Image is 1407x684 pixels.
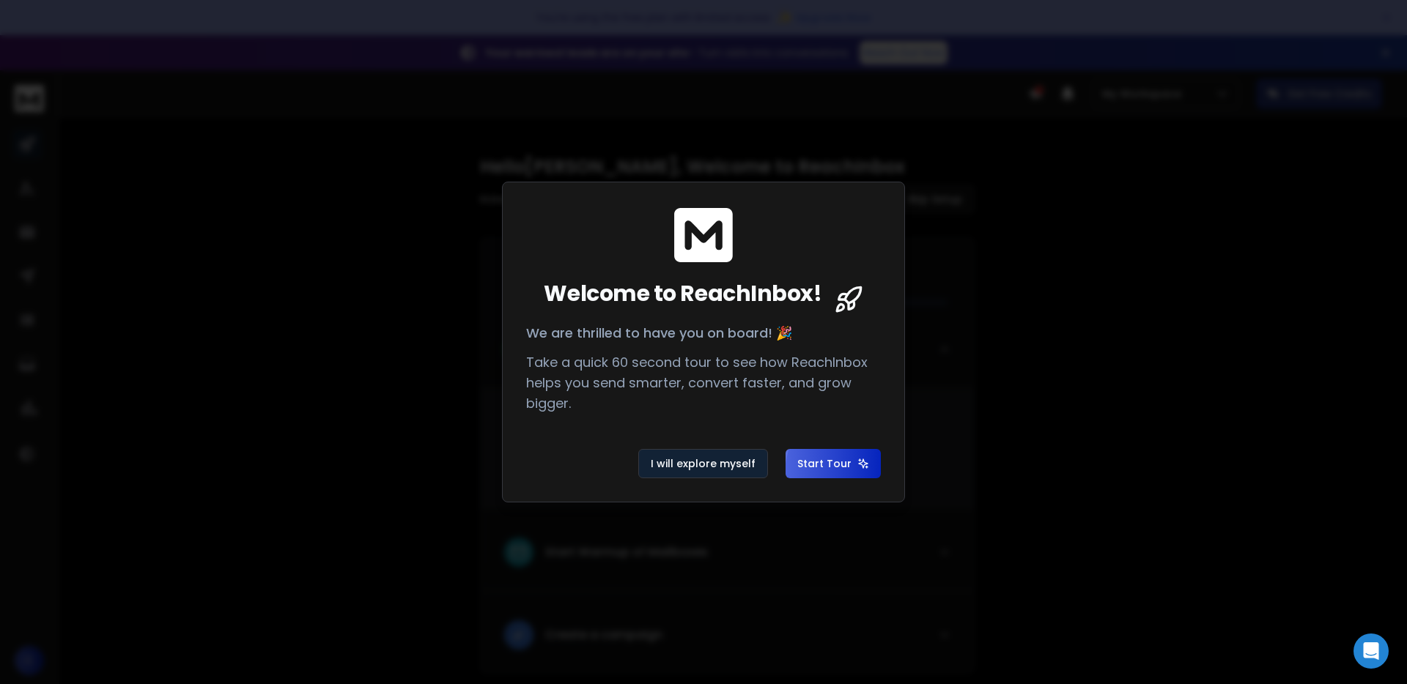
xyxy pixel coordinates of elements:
[797,456,869,471] span: Start Tour
[544,280,821,307] span: Welcome to ReachInbox!
[526,323,881,343] p: We are thrilled to have you on board! 🎉
[526,352,881,414] p: Take a quick 60 second tour to see how ReachInbox helps you send smarter, convert faster, and gro...
[1354,633,1389,669] div: Open Intercom Messenger
[786,449,881,478] button: Start Tour
[638,449,768,478] button: I will explore myself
